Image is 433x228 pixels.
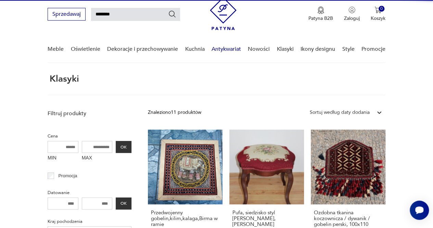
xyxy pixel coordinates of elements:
p: Filtruj produkty [48,110,131,117]
p: Cena [48,132,131,140]
h3: Pufa, siedzisko styl [PERSON_NAME], [PERSON_NAME] [232,210,301,227]
a: Style [342,36,354,62]
button: Szukaj [168,10,176,18]
h3: Ozdobna tkanina koczownicza / dywanik / gobelin perski, 100x110 [314,210,382,227]
a: Nowości [248,36,270,62]
p: Datowanie [48,189,131,196]
p: Patyna B2B [308,15,333,22]
button: OK [116,141,131,153]
a: Promocje [361,36,385,62]
a: Ikona medaluPatyna B2B [308,7,333,22]
button: Sprzedawaj [48,8,86,21]
a: Sprzedawaj [48,12,86,17]
div: 0 [379,6,384,12]
button: 0Koszyk [371,7,385,22]
button: Zaloguj [344,7,360,22]
a: Oświetlenie [71,36,100,62]
p: Koszyk [371,15,385,22]
img: Ikona koszyka [374,7,381,13]
p: Zaloguj [344,15,360,22]
button: OK [116,197,131,209]
iframe: Smartsupp widget button [410,201,429,220]
a: Kuchnia [185,36,204,62]
img: Ikona medalu [317,7,324,14]
a: Dekoracje i przechowywanie [107,36,178,62]
div: Znaleziono 11 produktów [148,109,201,116]
img: Ikonka użytkownika [348,7,355,13]
a: Antykwariat [212,36,241,62]
a: Klasyki [277,36,294,62]
a: Ikony designu [301,36,335,62]
h1: Klasyki [48,74,79,84]
label: MAX [82,153,113,164]
a: Meble [48,36,64,62]
button: Patyna B2B [308,7,333,22]
h3: Przedwojenny gobelin,kilim,kalaga,Birma w ramie [151,210,219,227]
label: MIN [48,153,78,164]
p: Promocja [58,172,77,180]
div: Sortuj według daty dodania [310,109,370,116]
p: Kraj pochodzenia [48,218,131,225]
